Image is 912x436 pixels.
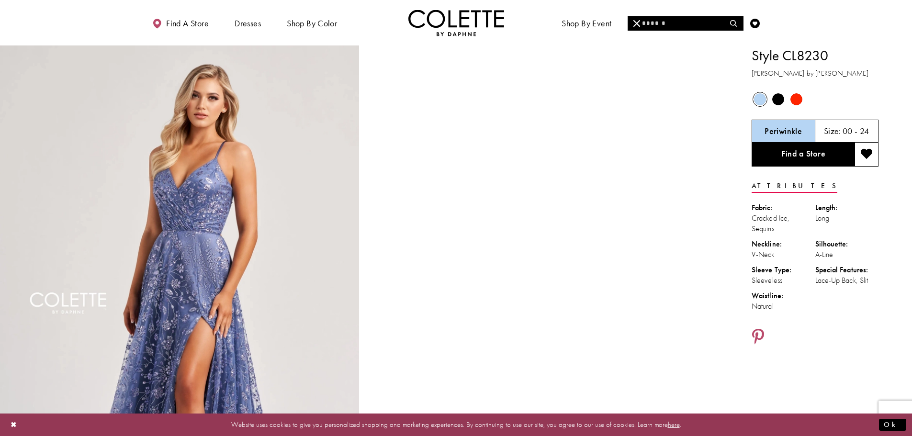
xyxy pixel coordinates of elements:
[752,275,815,286] div: Sleeveless
[824,125,841,136] span: Size:
[752,328,765,347] a: Share using Pinterest - Opens in new tab
[752,213,815,234] div: Cracked Ice, Sequins
[752,249,815,260] div: V-Neck
[668,420,680,429] a: here
[879,419,906,431] button: Submit Dialog
[6,416,22,433] button: Close Dialog
[752,239,815,249] div: Neckline:
[765,126,802,136] h5: Chosen color
[364,45,723,225] video: Style CL8230 Colette by Daphne #1 autoplay loop mute video
[815,202,879,213] div: Length:
[752,143,855,167] a: Find a Store
[770,91,787,108] div: Black
[815,249,879,260] div: A-Line
[752,301,815,312] div: Natural
[815,275,879,286] div: Lace-Up Back, Slit
[843,126,869,136] h5: 00 - 24
[752,291,815,301] div: Waistline:
[752,45,878,66] h1: Style CL8230
[752,265,815,275] div: Sleeve Type:
[752,179,837,193] a: Attributes
[788,91,805,108] div: Scarlet
[815,213,879,224] div: Long
[752,68,878,79] h3: [PERSON_NAME] by [PERSON_NAME]
[815,265,879,275] div: Special Features:
[752,91,768,108] div: Periwinkle
[69,418,843,431] p: Website uses cookies to give you personalized shopping and marketing experiences. By continuing t...
[815,239,879,249] div: Silhouette:
[855,143,878,167] button: Add to wishlist
[752,90,878,108] div: Product color controls state depends on size chosen
[752,202,815,213] div: Fabric:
